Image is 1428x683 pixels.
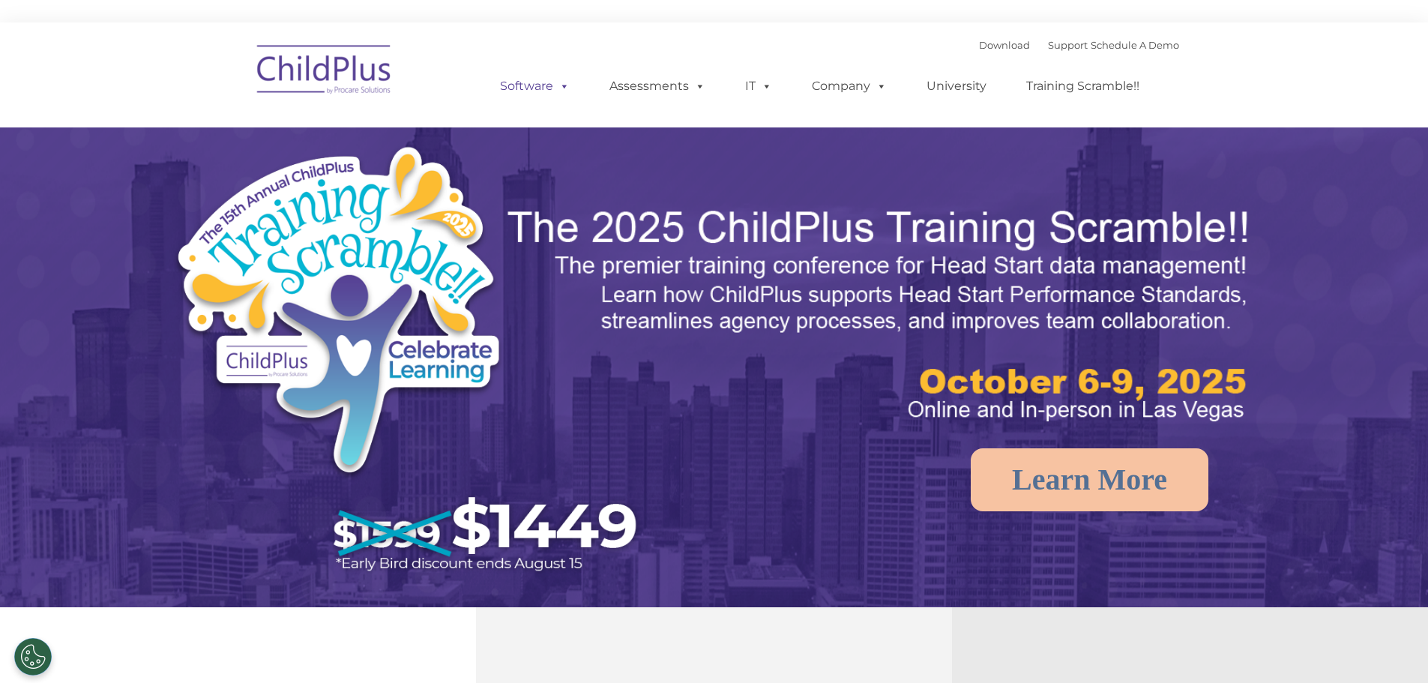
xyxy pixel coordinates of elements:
button: Cookies Settings [14,638,52,676]
a: University [912,71,1001,101]
a: Learn More [971,448,1208,511]
a: Company [797,71,902,101]
a: IT [730,71,787,101]
img: ChildPlus by Procare Solutions [250,34,400,109]
a: Software [485,71,585,101]
a: Assessments [594,71,720,101]
font: | [979,39,1179,51]
a: Support [1048,39,1088,51]
a: Training Scramble!! [1011,71,1154,101]
a: Download [979,39,1030,51]
a: Schedule A Demo [1091,39,1179,51]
